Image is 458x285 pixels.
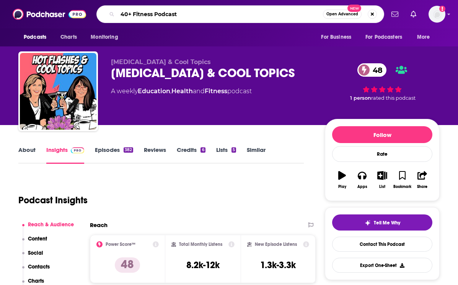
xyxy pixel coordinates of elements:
button: Reach & Audience [22,221,74,236]
img: tell me why sparkle [365,220,371,226]
a: InsightsPodchaser Pro [46,146,84,164]
span: 1 person [350,95,371,101]
p: Social [28,250,43,256]
button: Content [22,236,47,250]
p: Contacts [28,264,50,270]
h3: 1.3k-3.3k [260,259,296,271]
span: rated this podcast [371,95,416,101]
a: Charts [55,30,81,44]
a: Education [138,87,170,95]
a: Reviews [144,146,166,164]
p: 48 [115,257,140,273]
a: Similar [247,146,266,164]
button: Show profile menu [429,6,445,23]
a: Fitness [205,87,227,95]
a: Contact This Podcast [332,237,432,252]
div: List [379,185,385,189]
button: open menu [360,30,413,44]
span: New [347,5,361,12]
button: open menu [412,30,440,44]
a: Show notifications dropdown [407,8,419,21]
div: 48 1 personrated this podcast [325,58,440,106]
img: User Profile [429,6,445,23]
span: Monitoring [91,32,118,43]
h1: Podcast Insights [18,194,88,206]
button: open menu [18,30,56,44]
p: Content [28,236,47,242]
button: open menu [85,30,128,44]
img: Podchaser - Follow, Share and Rate Podcasts [13,7,86,21]
a: Lists5 [216,146,236,164]
span: [MEDICAL_DATA] & Cool Topics [111,58,211,66]
h2: Power Score™ [106,242,135,247]
h2: New Episode Listens [255,242,297,247]
a: Credits6 [177,146,205,164]
span: More [417,32,430,43]
button: open menu [316,30,361,44]
div: Search podcasts, credits, & more... [96,5,384,23]
a: About [18,146,36,164]
button: Export One-Sheet [332,258,432,273]
div: 5 [231,147,236,153]
p: Reach & Audience [28,221,74,228]
svg: Add a profile image [439,6,445,12]
span: , [170,87,171,95]
h3: 8.2k-12k [186,259,220,271]
div: Share [417,185,427,189]
span: and [193,87,205,95]
span: Podcasts [24,32,46,43]
a: 48 [357,63,386,77]
div: 6 [200,147,205,153]
a: Health [171,87,193,95]
span: For Podcasters [365,32,402,43]
button: tell me why sparkleTell Me Why [332,214,432,231]
button: List [372,166,392,194]
img: HOT FLASHES & COOL TOPICS [20,53,96,130]
button: Social [22,250,44,264]
button: Follow [332,126,432,143]
div: Rate [332,146,432,162]
button: Contacts [22,264,50,278]
button: Open AdvancedNew [323,10,362,19]
div: Play [338,185,346,189]
button: Share [412,166,432,194]
a: Show notifications dropdown [388,8,401,21]
div: Bookmark [393,185,411,189]
div: A weekly podcast [111,87,252,96]
h2: Total Monthly Listens [179,242,222,247]
button: Bookmark [392,166,412,194]
button: Play [332,166,352,194]
div: 382 [124,147,133,153]
div: Apps [357,185,367,189]
span: Open Advanced [326,12,358,16]
button: Apps [352,166,372,194]
p: Charts [28,278,44,284]
span: For Business [321,32,351,43]
h2: Reach [90,221,108,229]
span: 48 [365,63,386,77]
span: Charts [60,32,77,43]
span: Logged in as alignPR [429,6,445,23]
a: Episodes382 [95,146,133,164]
input: Search podcasts, credits, & more... [117,8,323,20]
span: Tell Me Why [374,220,400,226]
img: Podchaser Pro [71,147,84,153]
